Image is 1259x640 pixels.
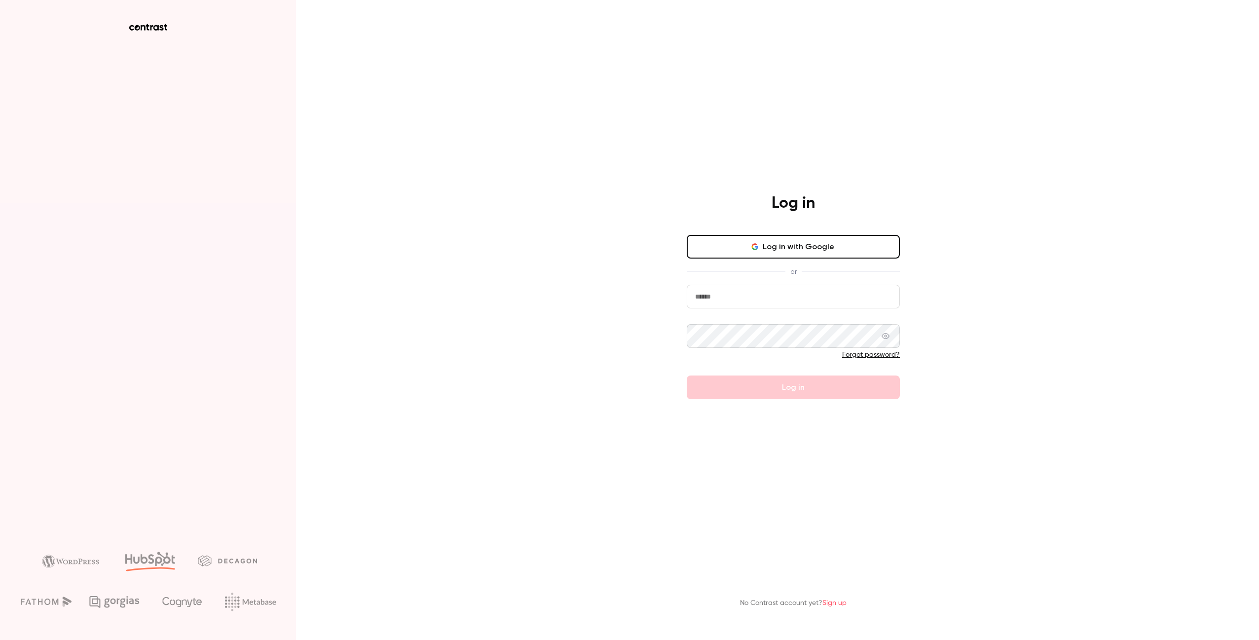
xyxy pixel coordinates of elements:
[740,598,847,608] p: No Contrast account yet?
[772,193,815,213] h4: Log in
[785,266,802,277] span: or
[842,351,900,358] a: Forgot password?
[687,235,900,259] button: Log in with Google
[822,600,847,606] a: Sign up
[198,555,257,566] img: decagon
